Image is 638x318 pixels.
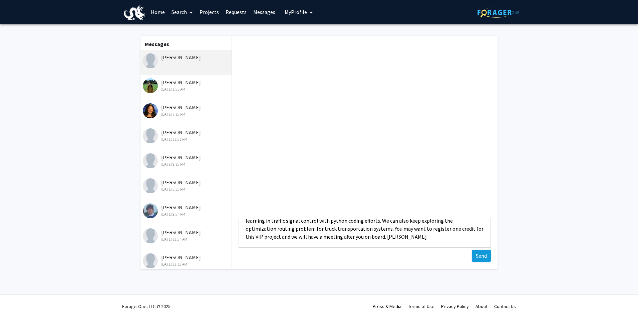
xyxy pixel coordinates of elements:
[143,128,230,142] div: [PERSON_NAME]
[494,303,516,309] a: Contact Us
[143,261,230,267] div: [DATE] 11:12 AM
[143,178,230,192] div: [PERSON_NAME]
[143,203,230,217] div: [PERSON_NAME]
[143,253,230,267] div: [PERSON_NAME]
[145,41,169,47] b: Messages
[143,111,230,117] div: [DATE] 7:15 PM
[143,253,158,268] img: Sudenaz Ozvural
[408,303,434,309] a: Terms of Use
[143,128,158,143] img: Daisy Jung
[475,303,488,309] a: About
[143,103,158,118] img: Sofiia Berestetska
[196,0,222,24] a: Projects
[143,103,230,117] div: [PERSON_NAME]
[143,228,230,242] div: [PERSON_NAME]
[143,203,158,218] img: Stojan Gradistanac
[143,236,230,242] div: [DATE] 11:54 AM
[147,0,168,24] a: Home
[250,0,279,24] a: Messages
[477,7,519,18] img: ForagerOne Logo
[168,0,196,24] a: Search
[143,153,158,168] img: Michael DeBono
[5,288,28,313] iframe: Chat
[143,86,230,92] div: [DATE] 1:23 AM
[239,218,491,248] textarea: Message
[143,53,230,61] div: [PERSON_NAME]
[143,53,158,68] img: Talin Jindal
[222,0,250,24] a: Requests
[143,136,230,142] div: [DATE] 11:51 PM
[143,153,230,167] div: [PERSON_NAME]
[143,78,158,93] img: Ariji Chakma
[143,161,230,167] div: [DATE] 9:15 PM
[143,186,230,192] div: [DATE] 3:35 PM
[143,78,230,92] div: [PERSON_NAME]
[285,9,307,15] span: My Profile
[143,228,158,243] img: Patrick Shelffo
[143,178,158,193] img: Yohanna Gebremariam
[122,295,171,318] div: ForagerOne, LLC © 2025
[441,303,469,309] a: Privacy Policy
[124,5,145,20] img: Drexel University Logo
[143,211,230,217] div: [DATE] 9:24 PM
[373,303,401,309] a: Press & Media
[472,250,491,262] button: Send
